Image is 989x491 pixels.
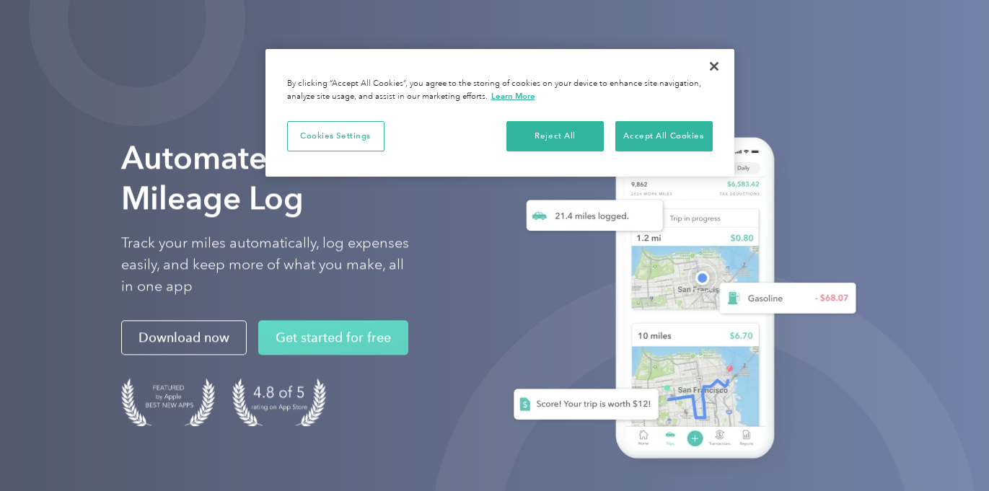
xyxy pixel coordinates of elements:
[287,78,713,103] div: By clicking “Accept All Cookies”, you agree to the storing of cookies on your device to enhance s...
[121,321,247,355] a: Download now
[121,379,215,427] img: Badge for Featured by Apple Best New Apps
[506,121,604,151] button: Reject All
[615,121,713,151] button: Accept All Cookies
[265,49,734,177] div: Privacy
[121,233,410,298] p: Track your miles automatically, log expenses easily, and keep more of what you make, all in one app
[232,379,326,427] img: 4.9 out of 5 stars on the app store
[265,49,734,177] div: Cookie banner
[258,321,408,355] a: Get started for free
[121,138,340,217] strong: Automate Your Mileage Log
[491,123,868,480] img: Everlance, mileage tracker app, expense tracking app
[287,121,384,151] button: Cookies Settings
[698,50,730,82] button: Close
[491,91,535,101] a: More information about your privacy, opens in a new tab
